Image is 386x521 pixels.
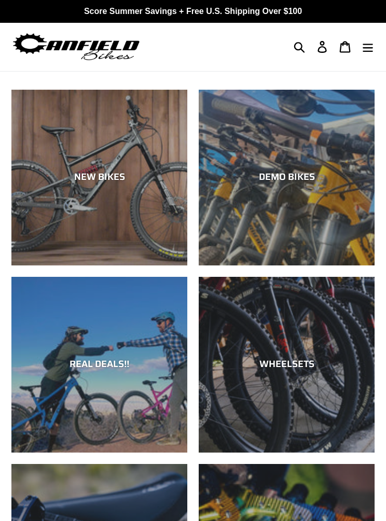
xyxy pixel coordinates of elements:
[11,359,187,370] div: REAL DEALS!!
[356,36,379,58] button: Menu
[199,359,375,370] div: WHEELSETS
[199,90,375,265] a: DEMO BIKES
[199,277,375,453] a: WHEELSETS
[199,172,375,183] div: DEMO BIKES
[11,90,187,265] a: NEW BIKES
[11,277,187,453] a: REAL DEALS!!
[11,31,141,63] img: Canfield Bikes
[11,172,187,183] div: NEW BIKES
